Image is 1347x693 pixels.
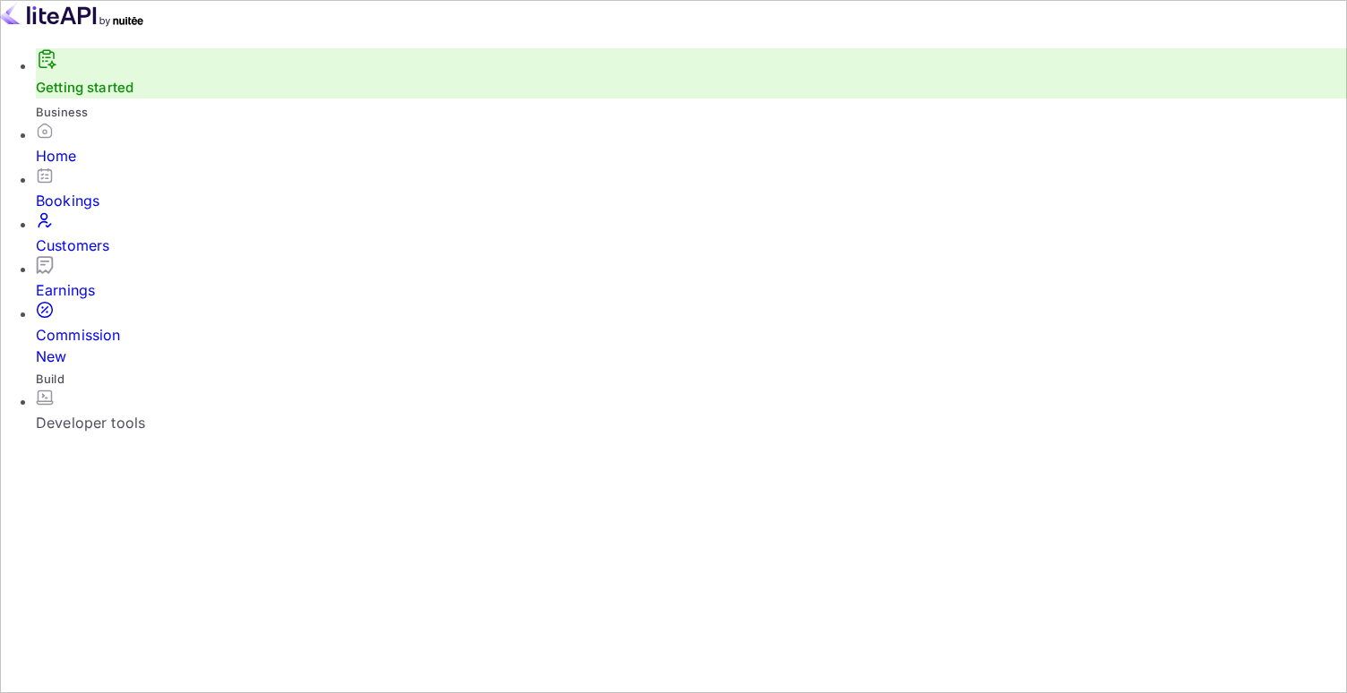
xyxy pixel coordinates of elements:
a: Earnings [36,256,1347,301]
div: Bookings [36,190,1347,211]
div: Getting started [36,48,1347,98]
div: New [36,346,1347,367]
a: CommissionNew [36,301,1347,367]
div: Customers [36,235,1347,256]
a: Home [36,122,1347,167]
div: Home [36,145,1347,167]
a: Getting started [36,79,133,96]
div: Commission [36,324,1347,367]
div: Developer tools [36,412,1347,433]
a: Bookings [36,167,1347,211]
div: Earnings [36,279,1347,301]
span: Build [36,372,64,386]
span: Business [36,105,88,119]
a: Customers [36,211,1347,256]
